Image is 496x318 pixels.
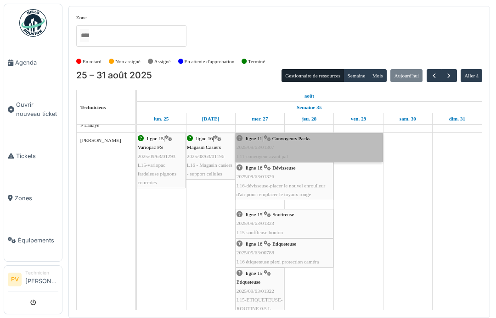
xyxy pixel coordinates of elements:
[184,58,234,66] label: En attente d'approbation
[237,240,333,266] div: |
[294,102,324,113] a: Semaine 35
[80,29,89,42] input: Tous
[138,144,163,150] span: Variopac FS
[187,144,221,150] span: Magasin Casiers
[152,113,171,125] a: 25 août 2025
[138,134,185,187] div: |
[397,113,418,125] a: 30 août 2025
[368,69,387,82] button: Mois
[25,269,58,276] div: Technicien
[349,113,369,125] a: 29 août 2025
[427,69,442,82] button: Précédent
[200,113,222,125] a: 26 août 2025
[237,259,319,264] span: L16 étiqueteuse plexi protection caméra
[19,9,47,37] img: Badge_color-CXgf-gQk.svg
[187,134,234,178] div: |
[237,174,274,179] span: 2025/09/63/01326
[147,136,163,141] span: ligne 15
[4,135,62,177] a: Tickets
[15,194,58,203] span: Zones
[441,69,457,82] button: Suivant
[4,219,62,261] a: Équipements
[246,270,262,276] span: ligne 15
[115,58,141,66] label: Non assigné
[138,162,176,185] span: L15-variopac fardeleuse pignons courroies
[4,177,62,219] a: Zones
[80,104,106,110] span: Techniciens
[15,58,58,67] span: Agenda
[83,58,101,66] label: En retard
[25,269,58,289] li: [PERSON_NAME]
[4,42,62,84] a: Agenda
[237,269,283,313] div: |
[237,210,333,237] div: |
[344,69,369,82] button: Semaine
[4,84,62,135] a: Ouvrir nouveau ticket
[8,269,58,291] a: PV Technicien[PERSON_NAME]
[272,165,295,170] span: Dévisseuse
[237,183,326,197] span: L16-dévisseuse-placer le nouvel enroulleur d'air pour remplacer le tuyaux rouge
[237,220,274,226] span: 2025/09/63/01323
[390,69,423,82] button: Aujourd'hui
[237,250,274,255] span: 2025/05/63/00788
[246,241,262,247] span: ligne 16
[237,230,283,235] span: L15-souffleuse bouton
[237,288,274,294] span: 2025/09/63/01322
[154,58,171,66] label: Assigné
[447,113,468,125] a: 31 août 2025
[461,69,482,82] button: Aller à
[80,137,121,143] span: [PERSON_NAME]
[8,273,22,286] li: PV
[246,165,262,170] span: ligne 16
[76,70,152,81] h2: 25 – 31 août 2025
[16,100,58,118] span: Ouvrir nouveau ticket
[237,279,260,285] span: Etiqueteuse
[248,58,265,66] label: Terminé
[187,162,232,176] span: L16 - Magasin casiers - support cellules
[246,212,262,217] span: ligne 15
[76,14,87,22] label: Zone
[80,122,100,128] span: P Lahaye
[196,136,213,141] span: ligne 16
[249,113,270,125] a: 27 août 2025
[272,241,296,247] span: Etiqueteuse
[282,69,344,82] button: Gestionnaire de ressources
[237,164,333,199] div: |
[138,154,175,159] span: 2025/09/63/01293
[187,154,225,159] span: 2025/08/63/01196
[299,113,319,125] a: 28 août 2025
[272,212,294,217] span: Soutireuse
[16,152,58,160] span: Tickets
[237,297,283,311] span: L15-ETIQUETEUSE-ROUTINE 0.5 L
[18,236,58,245] span: Équipements
[302,90,316,102] a: 25 août 2025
